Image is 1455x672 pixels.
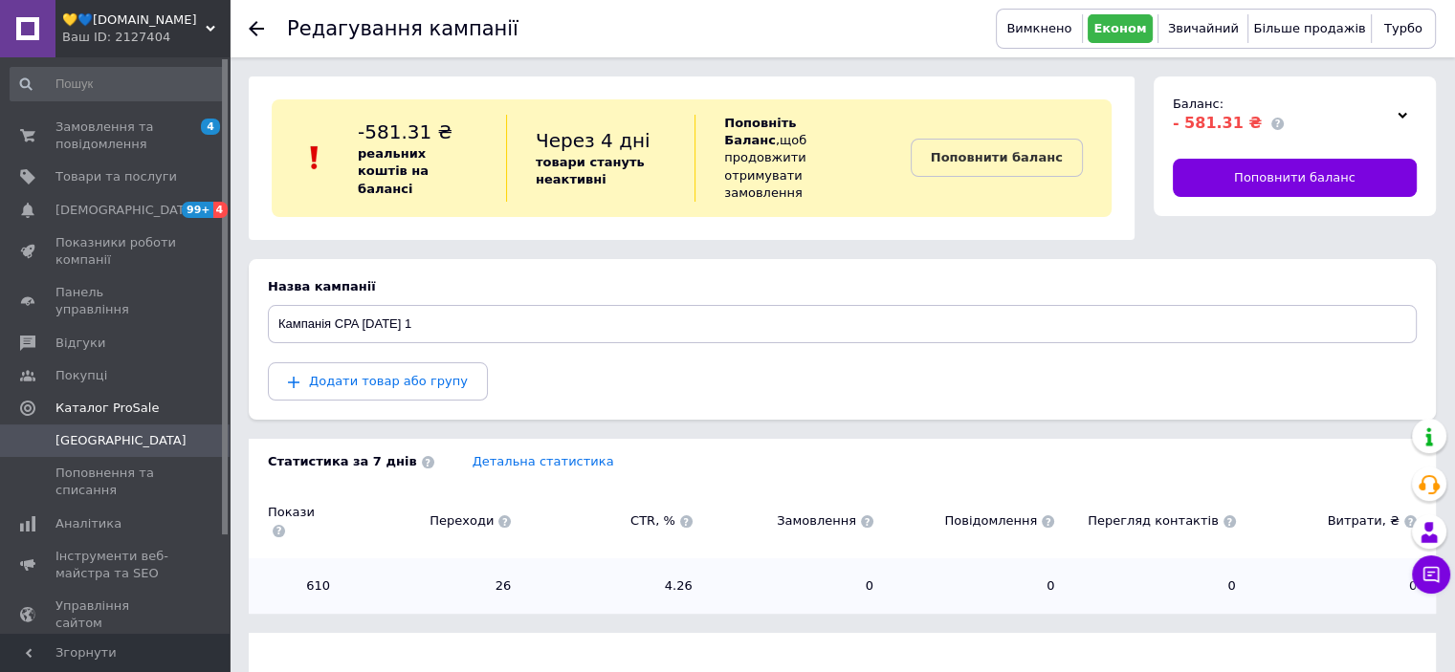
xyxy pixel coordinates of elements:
button: Звичайний [1163,14,1243,43]
span: Більше продажів [1253,21,1365,35]
span: 26 [349,577,511,595]
span: Інструменти веб-майстра та SEO [55,548,177,582]
b: Поповніть Баланс [724,116,796,147]
button: Економ [1088,14,1154,43]
img: :exclamation: [300,143,329,172]
span: Відгуки [55,335,105,352]
button: Більше продажів [1253,14,1365,43]
span: 0 [1255,577,1417,595]
span: Баланс: [1173,97,1224,111]
span: Переходи [349,512,511,530]
span: Вимкнено [1006,21,1071,35]
span: 💛💙isobi.com.ua [62,11,206,29]
a: Детальна статистика [473,454,614,468]
span: Звичайний [1168,21,1239,35]
div: Редагування кампанії [287,19,518,39]
span: Через 4 дні [536,129,650,152]
span: Замовлення та повідомлення [55,119,177,153]
span: Перегляд контактів [1073,512,1235,530]
span: [GEOGRAPHIC_DATA] [55,432,187,449]
span: Поповнити баланс [1234,169,1356,186]
b: товари стануть неактивні [536,155,645,186]
span: Управління сайтом [55,597,177,632]
span: Покупці [55,367,107,384]
div: Повернутися назад [249,21,264,36]
span: Статистика за 7 днів [268,453,434,470]
span: Поповнення та списання [55,465,177,499]
span: Додати товар або групу [309,374,468,388]
span: Повідомлення [893,512,1054,530]
span: 0 [712,577,873,595]
b: Поповнити баланс [931,150,1063,164]
span: -581.31 ₴ [358,120,452,143]
div: , щоб продовжити отримувати замовлення [694,115,910,202]
span: 610 [268,577,330,595]
span: Покази [268,504,330,538]
span: Витрати, ₴ [1255,512,1417,530]
a: Поповнити баланс [1173,159,1417,197]
span: 4 [213,202,229,218]
span: - 581.31 ₴ [1173,114,1262,132]
span: Замовлення [712,512,873,530]
span: 4 [201,119,220,135]
span: Товари та послуги [55,168,177,185]
span: Економ [1093,21,1146,35]
button: Додати товар або групу [268,362,488,401]
a: Поповнити баланс [911,139,1083,177]
span: Показники роботи компанії [55,234,177,269]
span: Назва кампанії [268,279,376,293]
span: 4.26 [530,577,692,595]
span: CTR, % [530,512,692,530]
span: 0 [893,577,1054,595]
span: Аналітика [55,515,121,532]
div: Ваш ID: 2127404 [62,29,230,46]
span: [DEMOGRAPHIC_DATA] [55,202,197,219]
button: Турбо [1377,14,1430,43]
b: реальних коштів на балансі [358,146,429,195]
span: 99+ [182,202,213,218]
span: Панель управління [55,284,177,318]
span: 0 [1073,577,1235,595]
button: Вимкнено [1002,14,1077,43]
button: Чат з покупцем [1412,555,1450,594]
input: Пошук [10,67,226,101]
span: Каталог ProSale [55,400,159,417]
span: Турбо [1384,21,1422,35]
